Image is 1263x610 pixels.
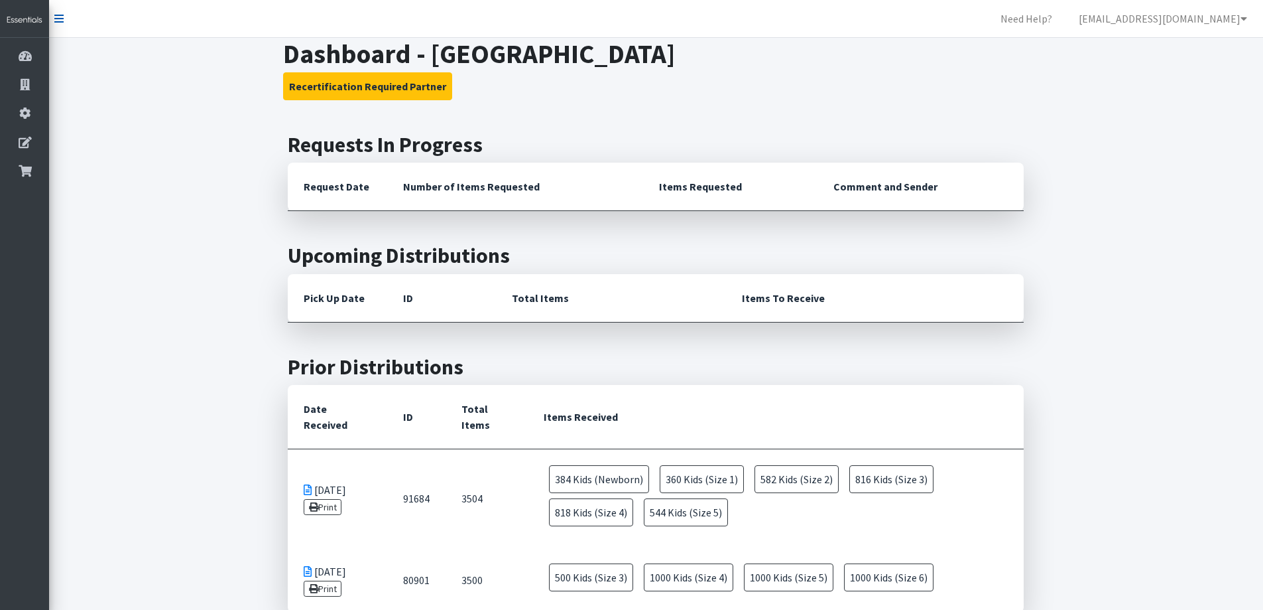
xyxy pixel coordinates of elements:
[387,163,643,211] th: Number of Items Requested
[283,72,452,100] button: Recertification Required Partner
[549,498,633,526] span: 818 Kids (Size 4)
[660,465,744,493] span: 360 Kids (Size 1)
[726,274,1024,323] th: Items To Receive
[844,564,933,591] span: 1000 Kids (Size 6)
[288,449,387,548] td: [DATE]
[446,385,528,449] th: Total Items
[549,564,633,591] span: 500 Kids (Size 3)
[304,581,341,597] a: Print
[644,564,733,591] span: 1000 Kids (Size 4)
[387,274,495,323] th: ID
[744,564,833,591] span: 1000 Kids (Size 5)
[849,465,933,493] span: 816 Kids (Size 3)
[817,163,1024,211] th: Comment and Sender
[288,132,1024,157] h2: Requests In Progress
[288,385,387,449] th: Date Received
[549,465,649,493] span: 384 Kids (Newborn)
[528,385,1024,449] th: Items Received
[288,354,1024,380] h2: Prior Distributions
[644,498,728,526] span: 544 Kids (Size 5)
[754,465,839,493] span: 582 Kids (Size 2)
[387,449,446,548] td: 91684
[288,243,1024,268] h2: Upcoming Distributions
[496,274,727,323] th: Total Items
[5,15,44,26] img: HumanEssentials
[990,5,1063,32] a: Need Help?
[1068,5,1258,32] a: [EMAIL_ADDRESS][DOMAIN_NAME]
[304,499,341,515] a: Print
[288,274,387,323] th: Pick Up Date
[643,163,817,211] th: Items Requested
[387,385,446,449] th: ID
[288,163,387,211] th: Request Date
[446,449,528,548] td: 3504
[283,38,1029,70] h1: Dashboard - [GEOGRAPHIC_DATA]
